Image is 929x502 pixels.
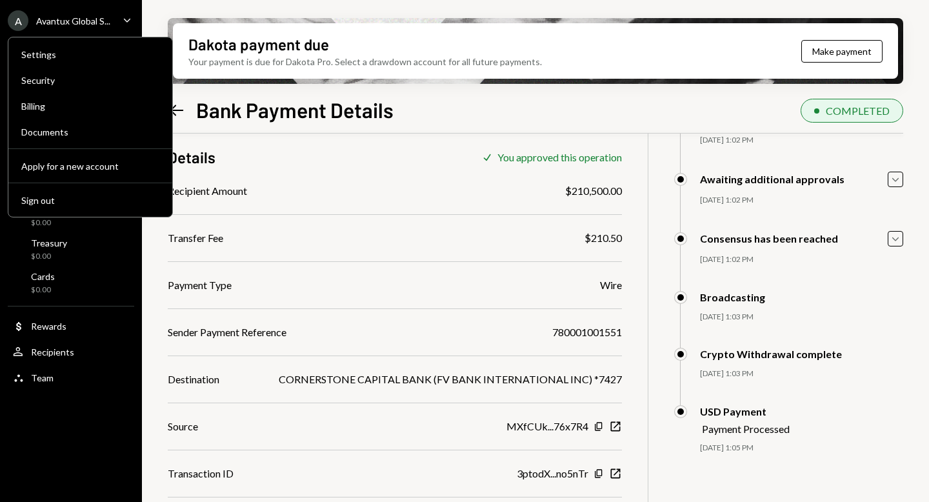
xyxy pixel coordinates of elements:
div: Consensus has been reached [700,232,838,245]
div: Cards [31,271,55,282]
div: Dakota payment due [188,34,329,55]
div: Payment Processed [702,423,790,435]
a: Security [14,68,167,92]
div: Transfer Fee [168,230,223,246]
div: Crypto Withdrawal complete [700,348,842,360]
div: 3ptodX...no5nTr [517,466,588,481]
div: Recipients [31,346,74,357]
a: Treasury$0.00 [8,234,134,265]
div: [DATE] 1:03 PM [700,368,904,379]
div: Sign out [21,195,159,206]
a: Rewards [8,314,134,337]
a: Team [8,366,134,389]
div: Settings [21,49,159,60]
div: Treasury [31,237,67,248]
a: Recipients [8,340,134,363]
div: Transaction ID [168,466,234,481]
a: Cards$0.00 [8,267,134,298]
div: COMPLETED [826,105,890,117]
div: $0.00 [31,217,62,228]
div: [DATE] 1:02 PM [700,254,904,265]
div: $210,500.00 [565,183,622,199]
div: Awaiting additional approvals [700,173,844,185]
div: Recipient Amount [168,183,247,199]
a: Billing [14,94,167,117]
div: [DATE] 1:02 PM [700,195,904,206]
div: CORNERSTONE CAPITAL BANK (FV BANK INTERNATIONAL INC) *7427 [279,372,622,387]
a: Settings [14,43,167,66]
div: Wire [600,277,622,293]
div: $210.50 [584,230,622,246]
div: Source [168,419,198,434]
button: Make payment [801,40,883,63]
div: $0.00 [31,251,67,262]
div: Broadcasting [700,291,765,303]
div: Destination [168,372,219,387]
div: Documents [21,126,159,137]
div: Billing [21,101,159,112]
a: Documents [14,120,167,143]
div: USD Payment [700,405,790,417]
div: [DATE] 1:05 PM [700,443,904,454]
h1: Bank Payment Details [196,97,394,123]
div: 780001001551 [552,325,622,340]
div: [DATE] 1:03 PM [700,312,904,323]
button: Apply for a new account [14,155,167,178]
div: Rewards [31,321,66,332]
button: Sign out [14,189,167,212]
div: $0.00 [31,285,55,296]
div: A [8,10,28,31]
div: You approved this operation [497,151,622,163]
div: MXfCUk...76x7R4 [506,419,588,434]
div: Avantux Global S... [36,15,110,26]
div: [DATE] 1:02 PM [700,135,904,146]
div: Sender Payment Reference [168,325,286,340]
div: Apply for a new account [21,161,159,172]
div: Team [31,372,54,383]
div: Your payment is due for Dakota Pro. Select a drawdown account for all future payments. [188,55,542,68]
div: Security [21,75,159,86]
div: Payment Type [168,277,232,293]
h3: Details [168,146,215,168]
